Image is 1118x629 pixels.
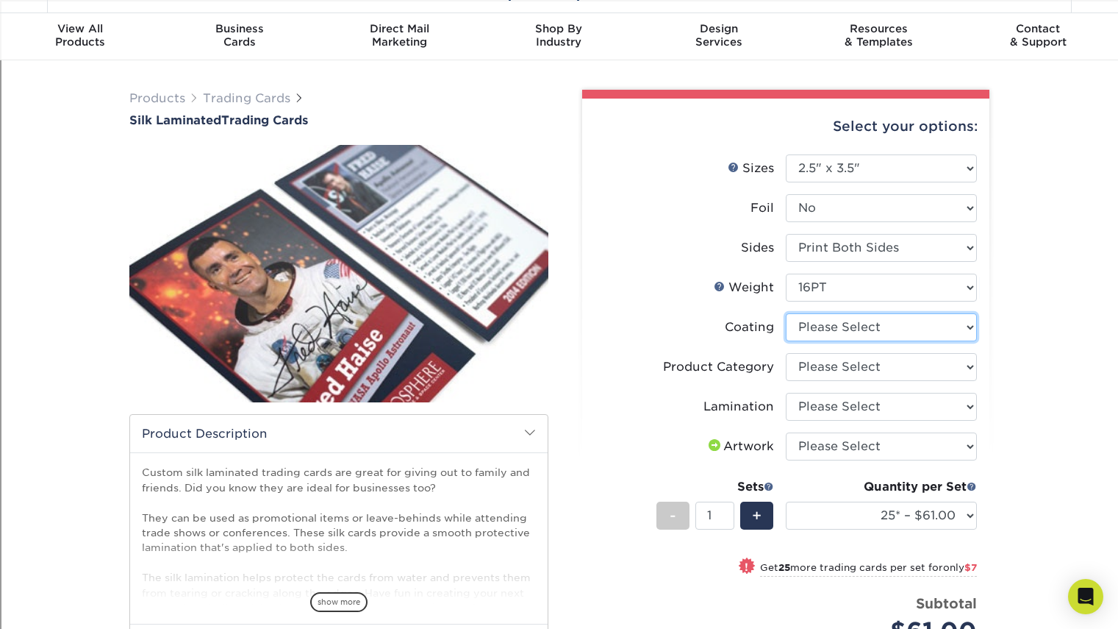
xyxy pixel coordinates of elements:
div: Rename [6,85,1112,99]
div: Delete [6,46,1112,59]
div: Sets [656,478,774,496]
div: Sizes [728,160,774,177]
div: Marketing [320,22,479,49]
a: DesignServices [639,13,798,60]
span: Design [639,22,798,35]
div: Options [6,59,1112,72]
span: + [752,505,762,527]
a: Contact& Support [958,13,1118,60]
a: BusinessCards [160,13,319,60]
div: Quantity per Set [786,478,977,496]
div: Lamination [703,398,774,416]
div: Open Intercom Messenger [1068,579,1103,614]
div: & Templates [798,22,958,49]
div: Product Category [663,358,774,376]
span: Direct Mail [320,22,479,35]
strong: 25 [778,562,790,573]
div: Foil [750,199,774,217]
div: Artwork [706,438,774,455]
a: Direct MailMarketing [320,13,479,60]
a: Shop ByIndustry [479,13,639,60]
strong: Subtotal [916,595,977,611]
div: Sign out [6,72,1112,85]
span: ! [745,559,748,575]
a: Resources& Templates [798,13,958,60]
div: Sides [741,239,774,257]
div: Sort New > Old [6,19,1112,32]
span: Contact [958,22,1118,35]
span: Resources [798,22,958,35]
div: Services [639,22,798,49]
div: Move To ... [6,99,1112,112]
div: Coating [725,319,774,336]
span: Business [160,22,319,35]
span: - [670,505,676,527]
div: & Support [958,22,1118,49]
div: Weight [714,279,774,296]
small: Get more trading cards per set for [760,562,977,577]
span: Shop By [479,22,639,35]
span: only [943,562,977,573]
div: Sort A > Z [6,6,1112,19]
div: Cards [160,22,319,49]
span: $7 [964,562,977,573]
div: Select your options: [594,99,978,154]
div: Move To ... [6,32,1112,46]
div: Industry [479,22,639,49]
